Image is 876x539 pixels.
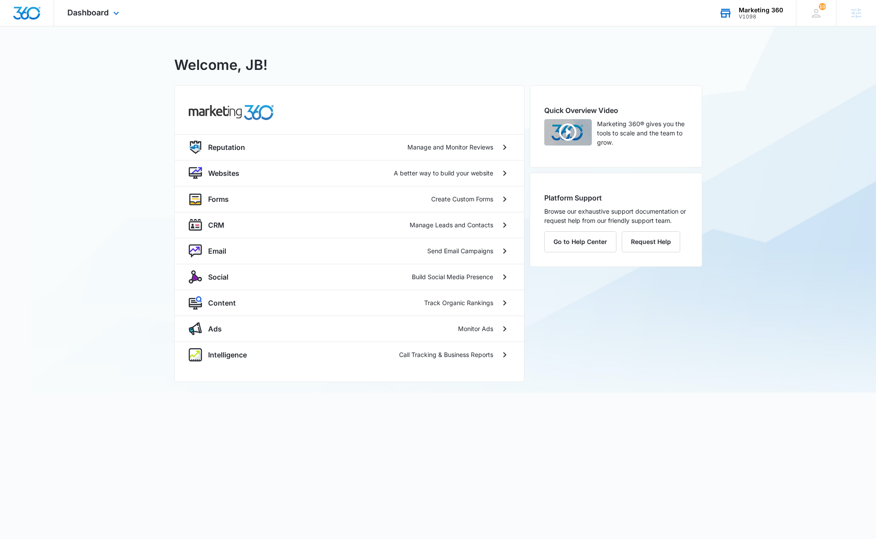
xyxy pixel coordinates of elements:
[544,238,622,245] a: Go to Help Center
[412,272,493,281] p: Build Social Media Presence
[597,119,688,147] p: Marketing 360® gives you the tools to scale and the team to grow.
[394,168,493,178] p: A better way to build your website
[175,160,524,186] a: websiteWebsitesA better way to build your website
[819,3,826,10] span: 10
[544,119,592,146] img: Quick Overview Video
[427,246,493,255] p: Send Email Campaigns
[189,167,202,180] img: website
[189,105,274,120] img: common.products.marketing.title
[189,219,202,232] img: crm
[208,272,228,282] p: Social
[175,212,524,238] a: crmCRMManage Leads and Contacts
[175,316,524,342] a: adsAdsMonitor Ads
[189,322,202,335] img: ads
[399,350,493,359] p: Call Tracking & Business Reports
[175,134,524,160] a: reputationReputationManage and Monitor Reviews
[189,141,202,154] img: reputation
[189,270,202,284] img: social
[175,290,524,316] a: contentContentTrack Organic Rankings
[410,220,493,229] p: Manage Leads and Contacts
[208,324,222,334] p: Ads
[208,298,236,308] p: Content
[458,324,493,333] p: Monitor Ads
[208,350,247,360] p: Intelligence
[175,264,524,290] a: socialSocialBuild Social Media Presence
[544,207,688,225] p: Browse our exhaustive support documentation or request help from our friendly support team.
[544,105,688,116] h2: Quick Overview Video
[175,238,524,264] a: nurtureEmailSend Email Campaigns
[174,55,268,76] h1: Welcome, JB!
[175,186,524,212] a: formsFormsCreate Custom Forms
[208,246,226,256] p: Email
[739,7,783,14] div: account name
[67,8,109,17] span: Dashboard
[544,193,688,203] h2: Platform Support
[175,342,524,368] a: intelligenceIntelligenceCall Tracking & Business Reports
[739,14,783,20] div: account id
[622,238,680,245] a: Request Help
[189,348,202,361] img: intelligence
[189,244,202,258] img: nurture
[208,142,245,153] p: Reputation
[208,168,239,178] p: Websites
[407,142,493,152] p: Manage and Monitor Reviews
[544,231,616,252] button: Go to Help Center
[424,298,493,307] p: Track Organic Rankings
[819,3,826,10] div: notifications count
[431,194,493,204] p: Create Custom Forms
[208,220,224,230] p: CRM
[189,296,202,310] img: content
[189,193,202,206] img: forms
[622,231,680,252] button: Request Help
[208,194,229,204] p: Forms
